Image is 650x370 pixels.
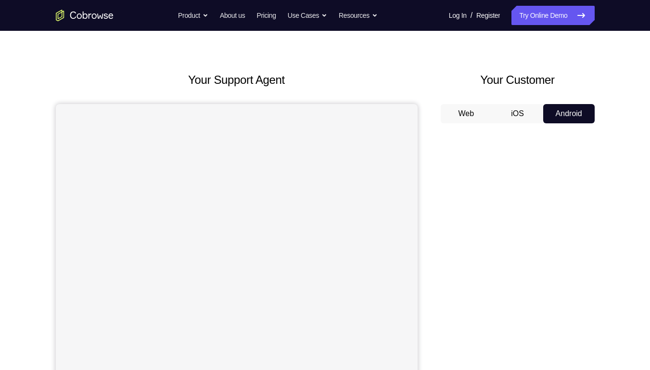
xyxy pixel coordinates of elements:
[476,6,500,25] a: Register
[56,71,418,89] h2: Your Support Agent
[288,6,327,25] button: Use Cases
[56,10,114,21] a: Go to the home page
[449,6,467,25] a: Log In
[178,6,208,25] button: Product
[220,6,245,25] a: About us
[441,104,492,123] button: Web
[441,71,595,89] h2: Your Customer
[339,6,378,25] button: Resources
[471,10,472,21] span: /
[543,104,595,123] button: Android
[511,6,594,25] a: Try Online Demo
[256,6,276,25] a: Pricing
[492,104,543,123] button: iOS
